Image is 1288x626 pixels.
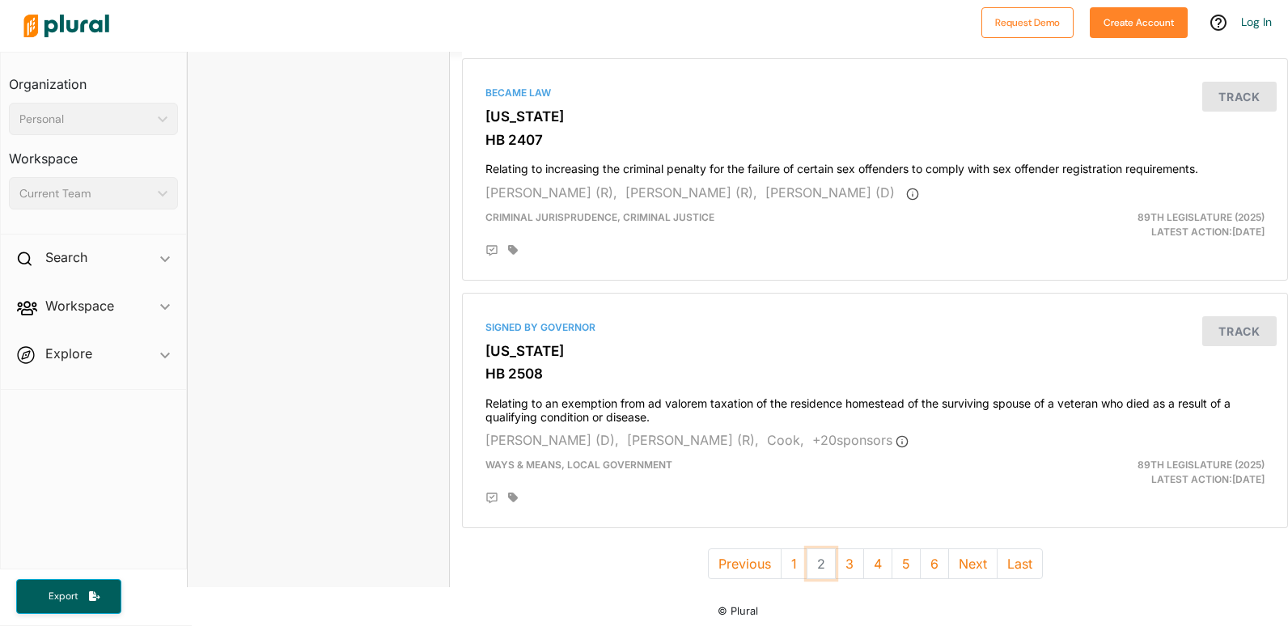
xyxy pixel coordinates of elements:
[718,605,758,617] small: © Plural
[997,548,1043,579] button: Last
[708,548,782,579] button: Previous
[625,184,757,201] span: [PERSON_NAME] (R),
[1202,316,1277,346] button: Track
[863,548,892,579] button: 4
[627,432,759,448] span: [PERSON_NAME] (R),
[981,13,1074,30] a: Request Demo
[812,432,909,448] span: + 20 sponsor s
[1009,210,1277,239] div: Latest Action: [DATE]
[485,492,498,505] div: Add Position Statement
[9,61,178,96] h3: Organization
[981,7,1074,38] button: Request Demo
[16,579,121,614] button: Export
[1138,211,1265,223] span: 89th Legislature (2025)
[920,548,949,579] button: 6
[1090,7,1188,38] button: Create Account
[835,548,864,579] button: 3
[485,154,1265,176] h4: Relating to increasing the criminal penalty for the failure of certain sex offenders to comply wi...
[485,184,617,201] span: [PERSON_NAME] (R),
[485,343,1265,359] h3: [US_STATE]
[485,244,498,257] div: Add Position Statement
[485,432,619,448] span: [PERSON_NAME] (D),
[19,185,151,202] div: Current Team
[485,459,672,471] span: Ways & Means, Local Government
[485,108,1265,125] h3: [US_STATE]
[1241,15,1272,29] a: Log In
[508,244,518,256] div: Add tags
[1202,82,1277,112] button: Track
[45,248,87,266] h2: Search
[485,389,1265,425] h4: Relating to an exemption from ad valorem taxation of the residence homestead of the surviving spo...
[19,111,151,128] div: Personal
[485,86,1265,100] div: Became Law
[485,366,1265,382] h3: HB 2508
[1090,13,1188,30] a: Create Account
[508,492,518,503] div: Add tags
[485,132,1265,148] h3: HB 2407
[1009,458,1277,487] div: Latest Action: [DATE]
[1138,459,1265,471] span: 89th Legislature (2025)
[781,548,807,579] button: 1
[765,184,895,201] span: [PERSON_NAME] (D)
[9,135,178,171] h3: Workspace
[767,432,804,448] span: Cook,
[948,548,998,579] button: Next
[485,211,714,223] span: Criminal Jurisprudence, Criminal Justice
[485,320,1265,335] div: Signed by Governor
[37,590,89,603] span: Export
[892,548,921,579] button: 5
